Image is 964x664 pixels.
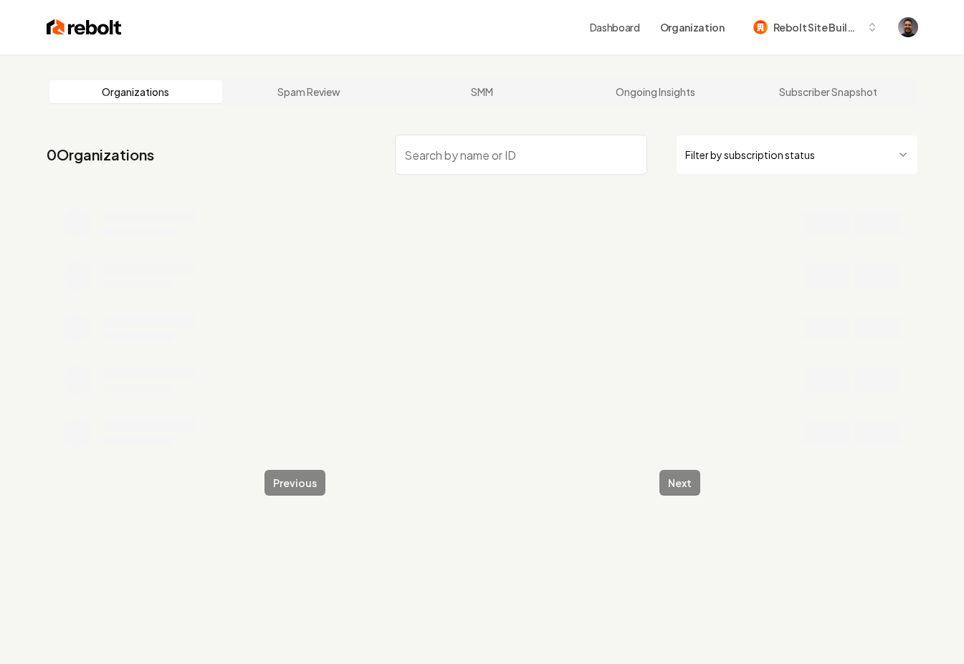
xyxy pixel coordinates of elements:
a: Subscriber Snapshot [742,80,915,103]
img: Rebolt Site Builder [753,20,768,34]
button: Organization [652,14,733,40]
img: Daniel Humberto Ortega Celis [898,17,918,37]
a: Dashboard [590,20,640,34]
input: Search by name or ID [395,135,647,175]
img: Rebolt Logo [47,17,122,37]
a: Ongoing Insights [568,80,742,103]
a: SMM [396,80,569,103]
a: Organizations [49,80,223,103]
a: Spam Review [222,80,396,103]
a: 0Organizations [47,145,154,165]
button: Open user button [898,17,918,37]
span: Rebolt Site Builder [773,20,861,35]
